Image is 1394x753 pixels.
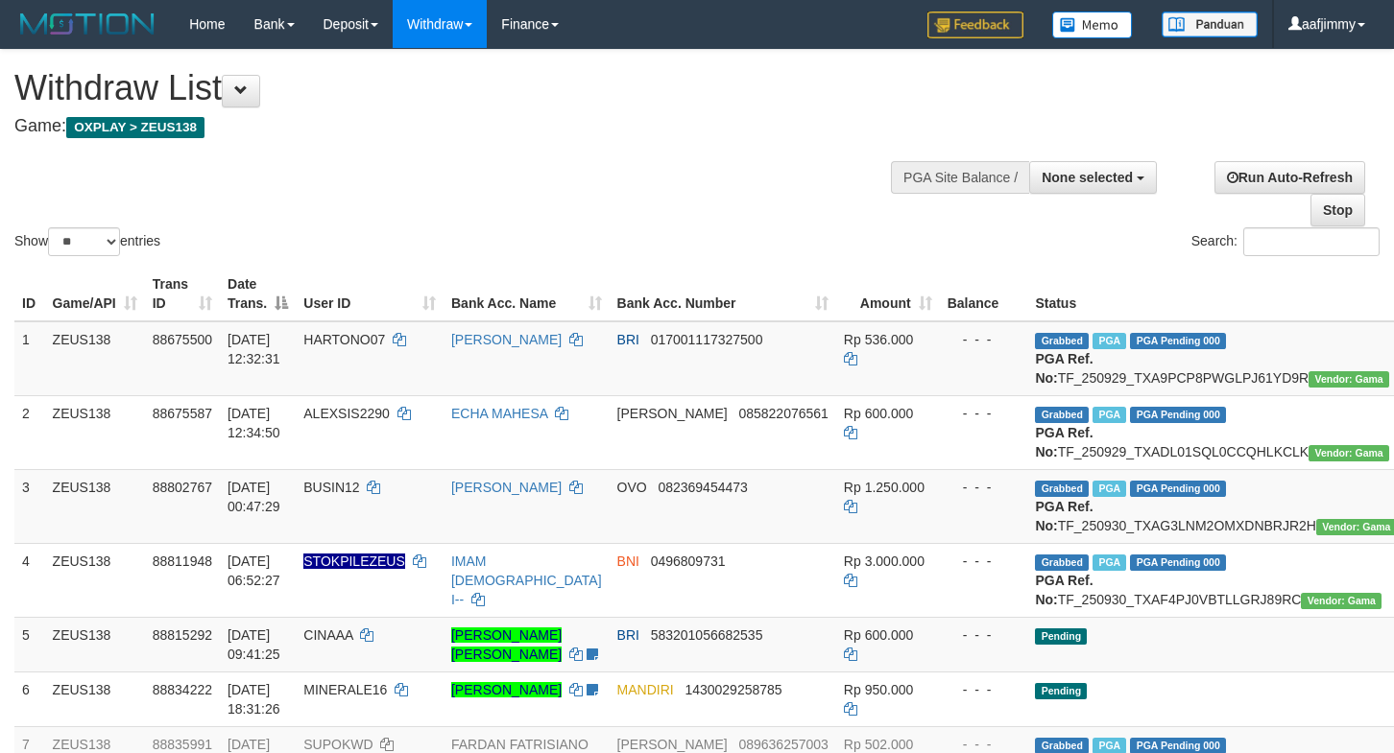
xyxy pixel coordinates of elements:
[948,625,1021,645] div: - - -
[14,321,45,396] td: 1
[940,267,1028,321] th: Balance
[14,117,910,136] h4: Game:
[844,737,913,752] span: Rp 502.000
[1130,407,1226,423] span: PGA Pending
[451,627,562,662] a: [PERSON_NAME] [PERSON_NAME]
[948,552,1021,571] div: - - -
[1093,481,1126,497] span: Marked by aafsreyleap
[14,227,160,256] label: Show entries
[1130,554,1226,571] span: PGA Pending
[303,682,387,697] span: MINERALE16
[1035,628,1087,645] span: Pending
[228,332,280,366] span: [DATE] 12:32:31
[153,406,212,421] span: 88675587
[303,332,385,347] span: HARTONO07
[153,332,212,347] span: 88675500
[220,267,296,321] th: Date Trans.: activate to sort column descending
[617,406,728,421] span: [PERSON_NAME]
[451,480,562,495] a: [PERSON_NAME]
[451,332,562,347] a: [PERSON_NAME]
[844,627,913,643] span: Rp 600.000
[45,671,145,726] td: ZEUS138
[14,10,160,38] img: MOTION_logo.png
[1243,227,1380,256] input: Search:
[14,469,45,543] td: 3
[651,553,726,569] span: Copy 0496809731 to clipboard
[617,332,639,347] span: BRI
[45,267,145,321] th: Game/API: activate to sort column ascending
[1035,351,1093,386] b: PGA Ref. No:
[1093,554,1126,571] span: Marked by aafsreyleap
[48,227,120,256] select: Showentries
[948,404,1021,423] div: - - -
[14,395,45,469] td: 2
[66,117,204,138] span: OXPLAY > ZEUS138
[891,161,1029,194] div: PGA Site Balance /
[451,737,589,752] a: FARDAN FATRISIANO
[1130,333,1226,349] span: PGA Pending
[153,480,212,495] span: 88802767
[451,406,547,421] a: ECHA MAHESA
[1130,481,1226,497] span: PGA Pending
[617,627,639,643] span: BRI
[1093,407,1126,423] span: Marked by aafpengsreynich
[14,267,45,321] th: ID
[153,737,212,752] span: 88835991
[45,395,145,469] td: ZEUS138
[1035,481,1089,497] span: Grabbed
[14,617,45,671] td: 5
[927,12,1023,38] img: Feedback.jpg
[617,737,728,752] span: [PERSON_NAME]
[303,737,373,752] span: SUPOKWD
[45,543,145,617] td: ZEUS138
[303,406,390,421] span: ALEXSIS2290
[685,682,781,697] span: Copy 1430029258785 to clipboard
[948,478,1021,497] div: - - -
[1035,333,1089,349] span: Grabbed
[651,627,763,643] span: Copy 583201056682535 to clipboard
[153,553,212,569] span: 88811948
[228,627,280,662] span: [DATE] 09:41:25
[451,553,602,607] a: IMAM [DEMOGRAPHIC_DATA] I--
[228,553,280,588] span: [DATE] 06:52:27
[14,69,910,107] h1: Withdraw List
[1052,12,1133,38] img: Button%20Memo.svg
[610,267,836,321] th: Bank Acc. Number: activate to sort column ascending
[1214,161,1365,194] a: Run Auto-Refresh
[1310,194,1365,226] a: Stop
[844,682,913,697] span: Rp 950.000
[658,480,747,495] span: Copy 082369454473 to clipboard
[303,553,405,569] span: Nama rekening ada tanda titik/strip, harap diedit
[228,682,280,717] span: [DATE] 18:31:26
[1035,407,1089,423] span: Grabbed
[617,480,647,495] span: OVO
[1301,593,1382,609] span: Vendor URL: https://trx31.1velocity.biz
[1035,683,1087,699] span: Pending
[228,406,280,440] span: [DATE] 12:34:50
[1035,499,1093,533] b: PGA Ref. No:
[45,469,145,543] td: ZEUS138
[948,330,1021,349] div: - - -
[153,682,212,697] span: 88834222
[1309,445,1389,461] span: Vendor URL: https://trx31.1velocity.biz
[948,680,1021,699] div: - - -
[1093,333,1126,349] span: Marked by aaftrukkakada
[303,480,359,495] span: BUSIN12
[451,682,562,697] a: [PERSON_NAME]
[45,617,145,671] td: ZEUS138
[844,480,925,495] span: Rp 1.250.000
[303,627,352,643] span: CINAAA
[844,332,913,347] span: Rp 536.000
[45,321,145,396] td: ZEUS138
[617,682,674,697] span: MANDIRI
[1035,573,1093,607] b: PGA Ref. No:
[153,627,212,643] span: 88815292
[617,553,639,569] span: BNI
[836,267,940,321] th: Amount: activate to sort column ascending
[296,267,444,321] th: User ID: activate to sort column ascending
[1035,425,1093,459] b: PGA Ref. No:
[145,267,220,321] th: Trans ID: activate to sort column ascending
[1162,12,1258,37] img: panduan.png
[1309,371,1389,388] span: Vendor URL: https://trx31.1velocity.biz
[1029,161,1157,194] button: None selected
